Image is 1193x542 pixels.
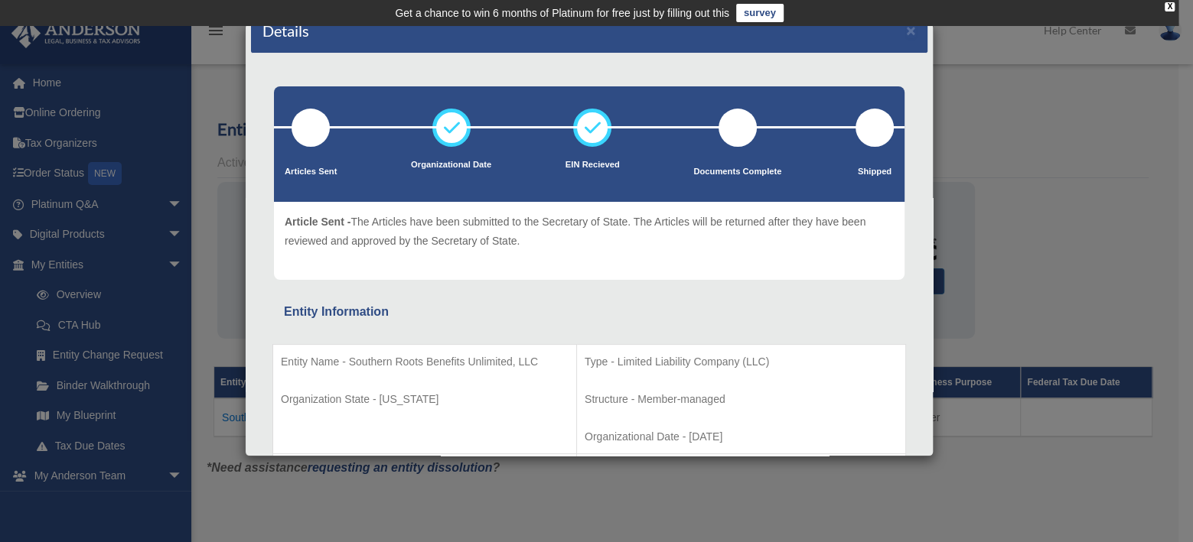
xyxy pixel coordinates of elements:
p: Type - Limited Liability Company (LLC) [585,352,898,372]
div: Get a chance to win 6 months of Platinum for free just by filling out this [395,4,729,22]
span: Article Sent - [285,216,350,228]
a: survey [736,4,784,22]
p: EIN Recieved [566,157,620,173]
p: Documents Complete [693,164,781,180]
p: Organizational Date - [DATE] [585,427,898,446]
button: × [906,22,916,38]
p: Shipped [856,164,894,180]
p: Organizational Date [411,157,491,173]
p: Entity Name - Southern Roots Benefits Unlimited, LLC [281,352,569,372]
div: Entity Information [284,301,895,323]
h4: Details [262,20,309,41]
div: close [1165,2,1175,11]
p: Structure - Member-managed [585,390,898,409]
p: Organization State - [US_STATE] [281,390,569,409]
p: Articles Sent [285,164,337,180]
p: The Articles have been submitted to the Secretary of State. The Articles will be returned after t... [285,213,894,250]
